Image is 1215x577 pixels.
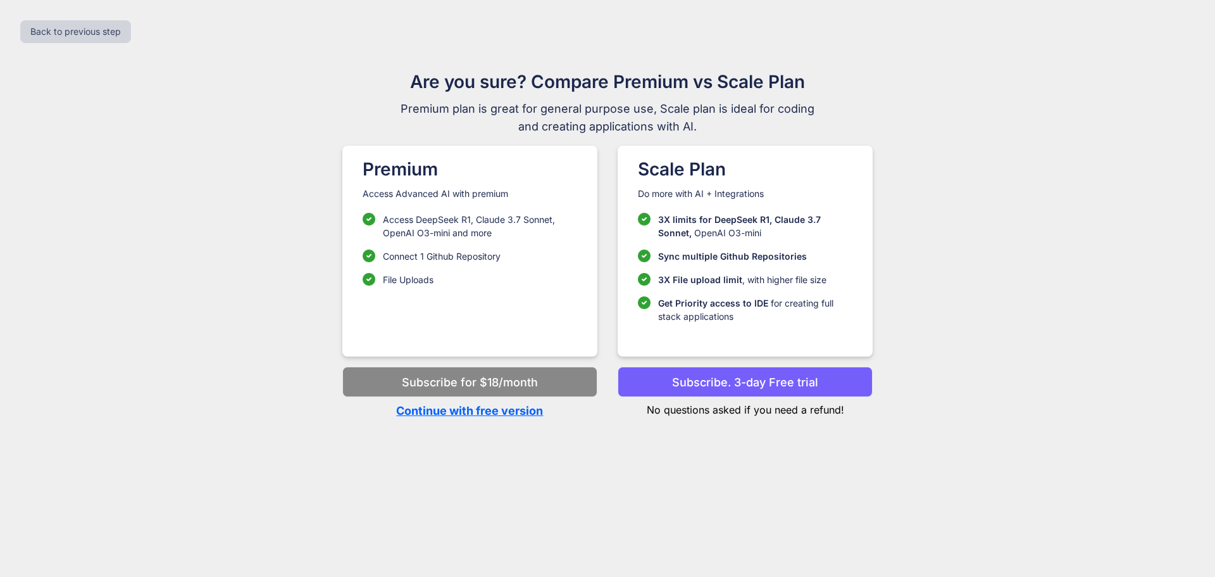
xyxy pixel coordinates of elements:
[638,273,651,286] img: checklist
[638,156,852,182] h1: Scale Plan
[363,156,577,182] h1: Premium
[363,250,375,262] img: checklist
[658,296,852,323] p: for creating full stack applications
[658,214,821,238] span: 3X limits for DeepSeek R1, Claude 3.7 Sonnet,
[363,273,375,286] img: checklist
[658,298,768,308] span: Get Priority access to IDE
[658,274,742,285] span: 3X File upload limit
[383,273,433,286] p: File Uploads
[658,250,807,263] p: Sync multiple Github Repositories
[395,100,820,136] span: Premium plan is great for general purpose use, Scale plan is ideal for coding and creating applic...
[402,374,538,391] p: Subscribe for $18/month
[363,213,375,225] img: checklist
[672,374,818,391] p: Subscribe. 3-day Free trial
[383,213,577,239] p: Access DeepSeek R1, Claude 3.7 Sonnet, OpenAI O3-mini and more
[342,367,597,397] button: Subscribe for $18/month
[342,402,597,419] p: Continue with free version
[20,20,131,43] button: Back to previous step
[618,397,873,417] p: No questions asked if you need a refund!
[395,68,820,95] h1: Are you sure? Compare Premium vs Scale Plan
[638,187,852,200] p: Do more with AI + Integrations
[383,250,501,263] p: Connect 1 Github Repository
[638,213,651,225] img: checklist
[618,367,873,397] button: Subscribe. 3-day Free trial
[638,296,651,309] img: checklist
[363,187,577,200] p: Access Advanced AI with premium
[638,250,651,262] img: checklist
[658,273,826,286] p: , with higher file size
[658,213,852,239] p: OpenAI O3-mini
